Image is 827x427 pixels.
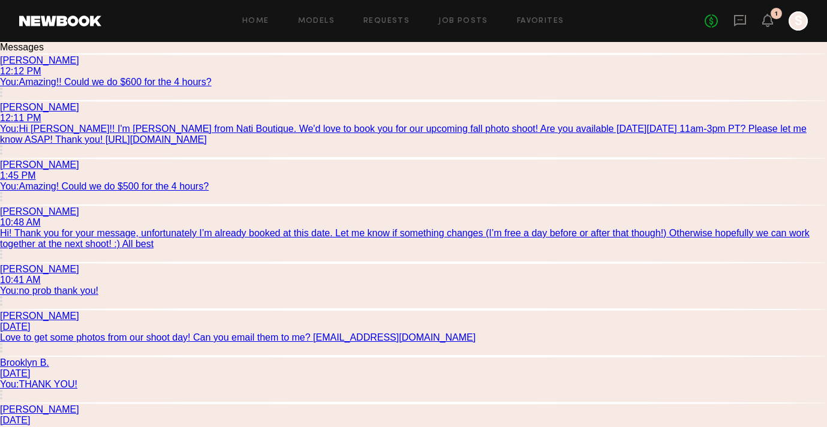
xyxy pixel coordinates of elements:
a: Favorites [517,17,564,25]
a: Models [298,17,335,25]
a: Job Posts [438,17,488,25]
a: Home [242,17,269,25]
a: S [789,11,808,31]
div: 1 [775,11,778,17]
a: Requests [363,17,410,25]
